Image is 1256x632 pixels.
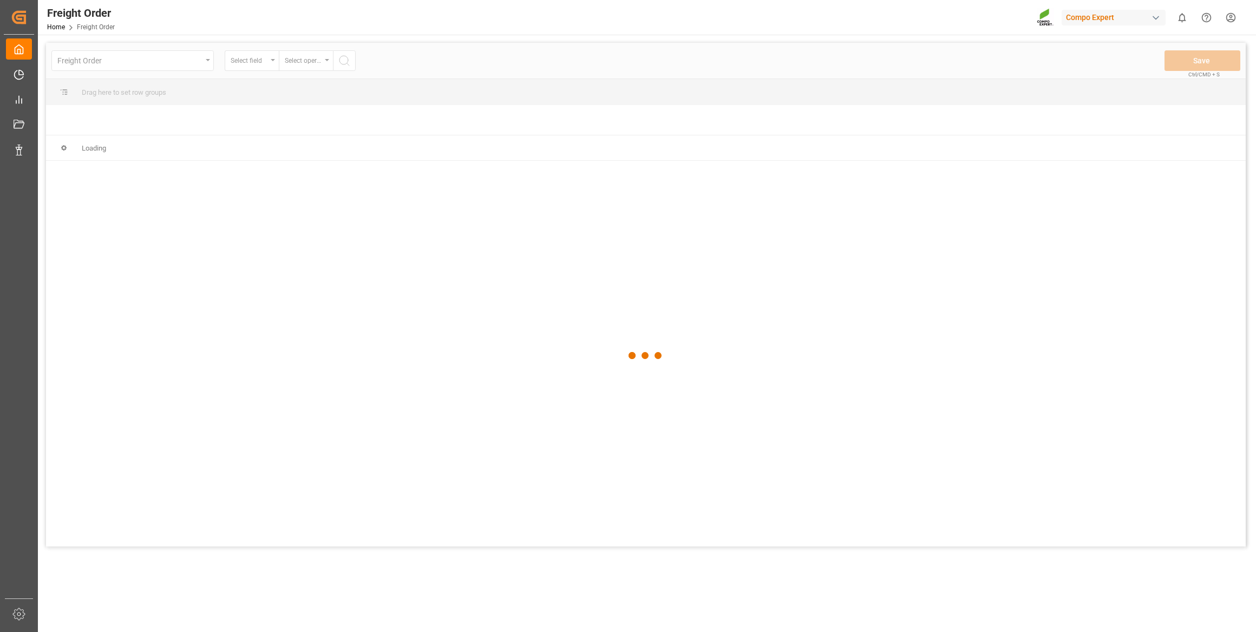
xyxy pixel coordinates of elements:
[1037,8,1054,27] img: Screenshot%202023-09-29%20at%2010.02.21.png_1712312052.png
[1062,10,1166,25] div: Compo Expert
[1062,7,1170,28] button: Compo Expert
[47,23,65,31] a: Home
[47,5,115,21] div: Freight Order
[1170,5,1194,30] button: show 0 new notifications
[1194,5,1219,30] button: Help Center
